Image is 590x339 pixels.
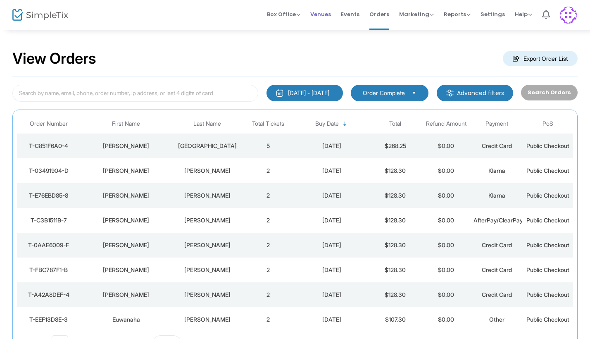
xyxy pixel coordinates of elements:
[526,217,569,224] span: Public Checkout
[421,114,471,134] th: Refund Amount
[526,142,569,149] span: Public Checkout
[370,258,421,282] td: $128.30
[370,233,421,258] td: $128.30
[243,282,294,307] td: 2
[174,142,241,150] div: Mendenhall
[296,291,368,299] div: 10/11/2025
[83,191,170,200] div: Jonathan foster
[421,258,471,282] td: $0.00
[526,192,569,199] span: Public Checkout
[243,114,294,134] th: Total Tickets
[19,266,79,274] div: T-FBC787F1-B
[526,167,569,174] span: Public Checkout
[421,208,471,233] td: $0.00
[488,192,505,199] span: Klarna
[488,167,505,174] span: Klarna
[296,241,368,249] div: 10/11/2025
[342,121,348,127] span: Sortable
[310,4,331,25] span: Venues
[276,89,284,97] img: monthly
[83,241,170,249] div: Brenda
[315,120,339,127] span: Buy Date
[485,120,508,127] span: Payment
[370,282,421,307] td: $128.30
[19,315,79,324] div: T-EEF13D8E-3
[83,315,170,324] div: Euwanaha
[243,183,294,208] td: 2
[482,241,512,248] span: Credit Card
[193,120,221,127] span: Last Name
[421,158,471,183] td: $0.00
[370,158,421,183] td: $128.30
[421,307,471,332] td: $0.00
[83,167,170,175] div: Rodney
[421,233,471,258] td: $0.00
[482,291,512,298] span: Credit Card
[12,50,96,68] h2: View Orders
[370,114,421,134] th: Total
[369,4,389,25] span: Orders
[370,134,421,158] td: $268.25
[12,85,258,102] input: Search by name, email, phone, order number, ip address, or last 4 digits of card
[174,241,241,249] div: Buggs
[243,208,294,233] td: 2
[19,241,79,249] div: T-0AAE6009-F
[421,183,471,208] td: $0.00
[481,4,505,25] span: Settings
[515,10,532,18] span: Help
[363,89,405,97] span: Order Complete
[267,10,300,18] span: Box Office
[243,258,294,282] td: 2
[446,89,454,97] img: filter
[444,10,471,18] span: Reports
[296,167,368,175] div: 10/12/2025
[482,266,512,273] span: Credit Card
[473,217,523,224] span: AfterPay/ClearPay
[370,208,421,233] td: $128.30
[526,266,569,273] span: Public Checkout
[174,191,241,200] div: Jonathan foster
[296,216,368,224] div: 10/12/2025
[112,120,140,127] span: First Name
[174,216,241,224] div: Taylor
[83,216,170,224] div: Lynette
[174,266,241,274] div: Russell
[526,316,569,323] span: Public Checkout
[296,315,368,324] div: 10/11/2025
[526,291,569,298] span: Public Checkout
[266,85,343,101] button: [DATE] - [DATE]
[243,307,294,332] td: 2
[542,120,553,127] span: PoS
[296,142,368,150] div: 10/13/2025
[243,233,294,258] td: 2
[83,266,170,274] div: Janet
[399,10,434,18] span: Marketing
[421,282,471,307] td: $0.00
[288,89,329,97] div: [DATE] - [DATE]
[370,183,421,208] td: $128.30
[296,191,368,200] div: 10/12/2025
[489,316,504,323] span: Other
[83,142,170,150] div: Letitia
[19,167,79,175] div: T-03491904-D
[243,134,294,158] td: 5
[370,307,421,332] td: $107.30
[526,241,569,248] span: Public Checkout
[437,85,513,101] m-button: Advanced filters
[83,291,170,299] div: Lynette
[296,266,368,274] div: 10/11/2025
[243,158,294,183] td: 2
[19,291,79,299] div: T-A42A8DEF-4
[30,120,68,127] span: Order Number
[174,315,241,324] div: Joiner
[341,4,359,25] span: Events
[19,191,79,200] div: T-E76EBD85-8
[174,291,241,299] div: Williams
[421,134,471,158] td: $0.00
[503,51,578,66] m-button: Export Order List
[17,114,573,332] div: Data table
[19,142,79,150] div: T-C851F6A0-4
[482,142,512,149] span: Credit Card
[19,216,79,224] div: T-C3B1511B-7
[174,167,241,175] div: Nixon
